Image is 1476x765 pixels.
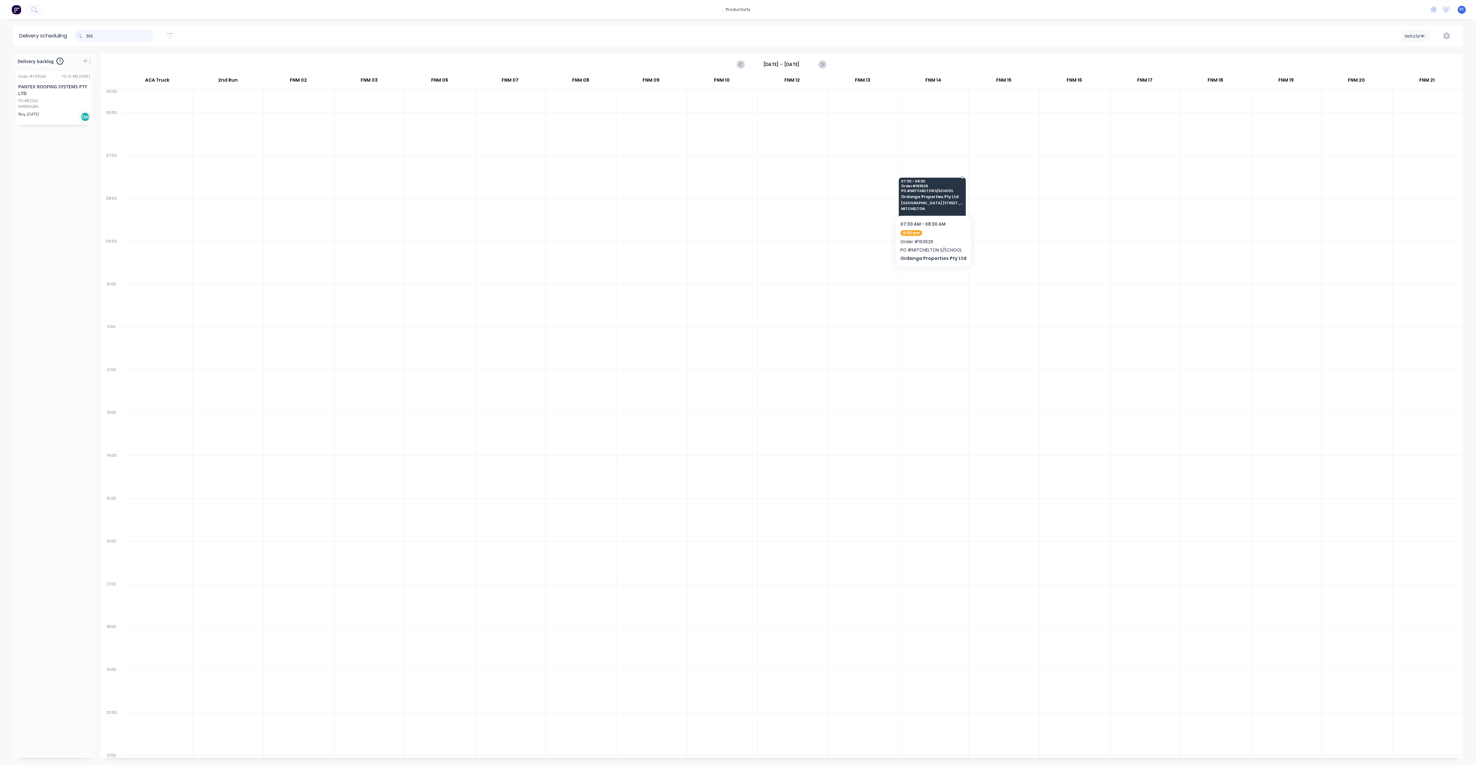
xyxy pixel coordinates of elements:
div: 11:00 [101,323,122,366]
div: Del [80,112,90,122]
div: Vehicle [1405,33,1423,39]
div: FNM 18 [1180,75,1250,89]
div: FNM 21 [1392,75,1462,89]
span: PO # MITCHELTON S/SCHOOL [901,189,963,193]
div: 05:30 [101,88,122,109]
div: FNM 17 [1110,75,1180,89]
div: 06:00 [101,109,122,152]
div: 08:00 [101,195,122,238]
div: FNM 16 [1039,75,1109,89]
span: 1 [56,58,63,65]
div: 20:00 [101,709,122,752]
div: 19:00 [101,666,122,709]
div: FNM 09 [616,75,686,89]
button: Vehicle [1401,30,1430,42]
span: Delivery backlog [18,58,54,65]
span: 07:30 - 08:30 [901,179,963,183]
span: MITCHELTON [901,207,963,211]
div: FNM 12 [757,75,827,89]
div: 18:00 [101,623,122,666]
div: FNM 13 [828,75,898,89]
div: PO #82502 [18,98,38,104]
div: 07:00 [101,152,122,195]
div: 16:00 [101,537,122,580]
span: Ordanga Properties Pty Ltd [901,195,963,199]
div: 12:00 [101,366,122,409]
div: FNM 20 [1321,75,1391,89]
div: ACA Truck [122,75,193,89]
input: Search for orders [86,29,153,42]
span: Req. [DATE] [18,111,39,117]
div: FNM 14 [898,75,968,89]
div: productivity [723,5,754,14]
div: PANTEX ROOFING SYSTEMS PTY LTD [18,83,90,97]
div: 13:00 [101,409,122,452]
div: 2nd Run [193,75,263,89]
span: F1 [1460,7,1464,12]
div: FNM 03 [334,75,404,89]
div: Order # 193564 [18,74,46,79]
div: FNM 02 [263,75,333,89]
div: 10:00 [101,280,122,323]
div: FNM 15 [969,75,1039,89]
div: FNM 10 [686,75,757,89]
div: NARANGBA [18,104,90,109]
div: 14:00 [101,452,122,495]
div: 17:00 [101,580,122,623]
div: FNM 06 [405,75,475,89]
div: 10:16 AM [DATE] [61,74,90,79]
div: FNM 08 [545,75,616,89]
div: 15:00 [101,495,122,537]
div: FNM 19 [1251,75,1321,89]
img: Factory [12,5,21,14]
div: FNM 07 [475,75,545,89]
span: [GEOGRAPHIC_DATA] [STREET_ADDRESS][PERSON_NAME] [901,201,963,205]
div: 21:00 [101,752,122,759]
div: 09:00 [101,238,122,280]
div: Delivery scheduling [13,26,73,46]
span: Order # 193526 [901,184,963,188]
